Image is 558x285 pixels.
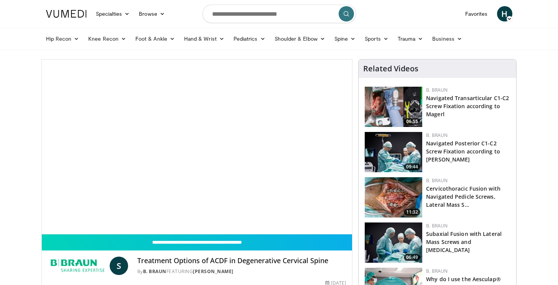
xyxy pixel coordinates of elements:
a: B. Braun [426,87,448,93]
span: 09:44 [404,163,420,170]
img: B. Braun [48,257,107,275]
div: By FEATURING [137,268,346,275]
a: Cervicothoracic Fusion with Navigated Pedicle Screws, Lateral Mass S… [426,185,500,208]
a: [PERSON_NAME] [193,268,234,275]
a: Favorites [461,6,492,21]
a: Navigated Posterior C1-C2 Screw Fixation according to [PERSON_NAME] [426,140,500,163]
a: Business [428,31,467,46]
a: Foot & Ankle [131,31,179,46]
a: Specialties [91,6,135,21]
a: Hip Recon [41,31,84,46]
img: 48a1d132-3602-4e24-8cc1-5313d187402b.jpg.150x105_q85_crop-smart_upscale.jpg [365,177,422,217]
a: Pediatrics [229,31,270,46]
a: 06:55 [365,87,422,127]
h4: Treatment Options of ACDF in Degenerative Cervical Spine [137,257,346,265]
a: Trauma [393,31,428,46]
a: Hand & Wrist [179,31,229,46]
span: 11:32 [404,209,420,216]
a: H [497,6,512,21]
a: 09:44 [365,132,422,172]
a: 06:49 [365,222,422,263]
video-js: Video Player [42,59,352,234]
a: B. Braun [426,132,448,138]
a: Sports [360,31,393,46]
a: Spine [330,31,360,46]
a: Shoulder & Elbow [270,31,330,46]
a: Subaxial Fusion with Lateral Mass Screws and [MEDICAL_DATA] [426,230,502,254]
a: S [110,257,128,275]
img: d7edaa70-cf86-4a85-99b9-dc038229caed.jpg.150x105_q85_crop-smart_upscale.jpg [365,222,422,263]
a: B. Braun [426,177,448,184]
span: 06:49 [404,254,420,261]
a: Browse [134,6,170,21]
span: 06:55 [404,118,420,125]
img: 14c2e441-0343-4af7-a441-cf6cc92191f7.jpg.150x105_q85_crop-smart_upscale.jpg [365,132,422,172]
a: B. Braun [426,268,448,274]
a: 11:32 [365,177,422,217]
a: B. Braun [426,222,448,229]
a: Navigated Transarticular C1-C2 Screw Fixation according to Magerl [426,94,509,118]
a: Knee Recon [84,31,131,46]
img: f8410e01-fc31-46c0-a1b2-4166cf12aee9.jpg.150x105_q85_crop-smart_upscale.jpg [365,87,422,127]
input: Search topics, interventions [202,5,356,23]
img: VuMedi Logo [46,10,87,18]
h4: Related Videos [363,64,418,73]
a: B. Braun [143,268,166,275]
